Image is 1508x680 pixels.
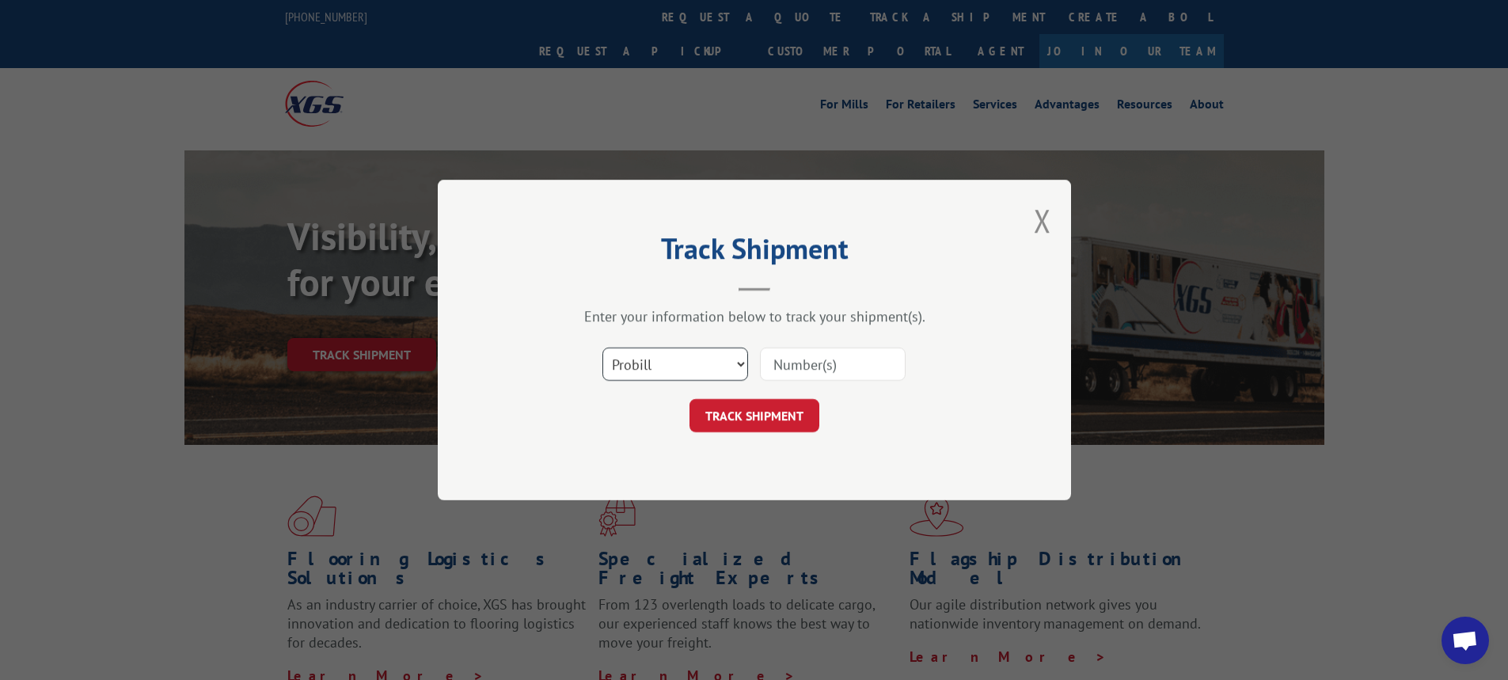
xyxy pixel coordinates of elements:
[760,348,906,381] input: Number(s)
[689,399,819,432] button: TRACK SHIPMENT
[1442,617,1489,664] div: Open chat
[1034,199,1051,241] button: Close modal
[517,307,992,325] div: Enter your information below to track your shipment(s).
[517,237,992,268] h2: Track Shipment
